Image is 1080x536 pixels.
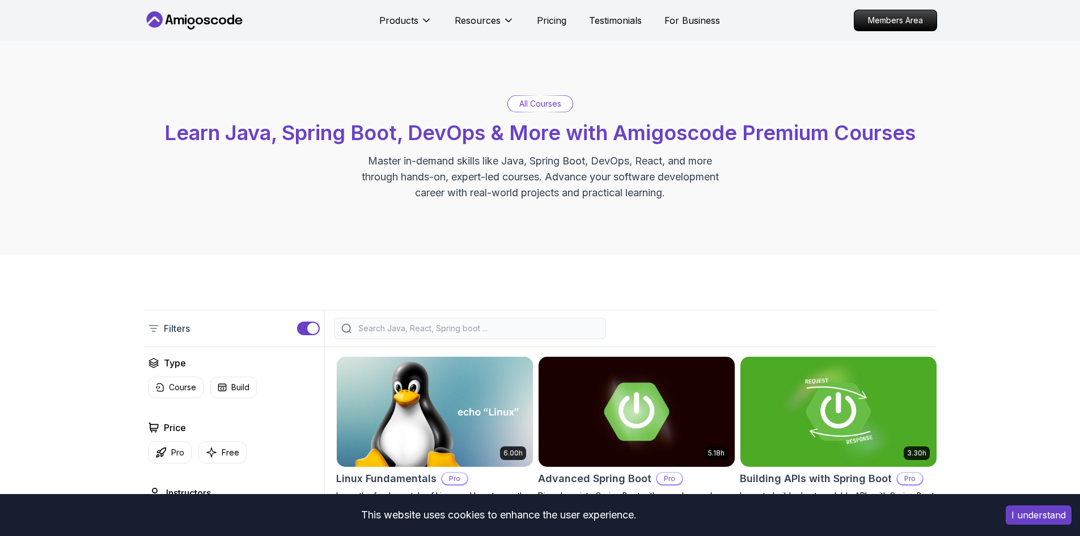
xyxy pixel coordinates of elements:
h2: Building APIs with Spring Boot [740,471,892,487]
h2: Instructors [166,486,211,500]
button: Accept cookies [1006,505,1071,525]
h2: Advanced Spring Boot [538,471,651,487]
p: Pro [657,473,682,484]
a: Linux Fundamentals card6.00hLinux FundamentalsProLearn the fundamentals of Linux and how to use t... [336,356,533,513]
button: Course [148,377,204,398]
button: Build [210,377,257,398]
button: Products [379,14,432,36]
h2: Price [164,421,186,434]
p: Learn the fundamentals of Linux and how to use the command line [336,490,533,513]
p: Free [222,447,239,458]
img: Advanced Spring Boot card [539,357,735,467]
p: 6.00h [503,449,523,458]
span: Learn Java, Spring Boot, DevOps & More with Amigoscode Premium Courses [164,120,916,145]
p: 5.18h [708,449,725,458]
input: Search Java, React, Spring boot ... [356,323,599,334]
h2: Type [164,356,186,370]
p: Dive deep into Spring Boot with our advanced course, designed to take your skills from intermedia... [538,490,735,524]
button: Resources [455,14,514,36]
p: Learn to build robust, scalable APIs with Spring Boot, mastering REST principles, JSON handling, ... [740,490,937,524]
p: Pro [897,473,922,484]
p: 3.30h [907,449,926,458]
p: Pro [442,473,467,484]
p: Build [231,382,249,393]
p: Pro [171,447,184,458]
a: Members Area [854,10,937,31]
img: Building APIs with Spring Boot card [740,357,937,467]
button: Pro [148,441,192,463]
a: For Business [664,14,720,27]
a: Advanced Spring Boot card5.18hAdvanced Spring BootProDive deep into Spring Boot with our advanced... [538,356,735,524]
h2: Linux Fundamentals [336,471,437,487]
a: Testimonials [589,14,642,27]
p: Resources [455,14,501,27]
p: Course [169,382,196,393]
a: Building APIs with Spring Boot card3.30hBuilding APIs with Spring BootProLearn to build robust, s... [740,356,937,524]
p: All Courses [519,98,561,109]
div: This website uses cookies to enhance the user experience. [9,503,989,527]
a: Pricing [537,14,566,27]
p: Filters [164,322,190,335]
button: Free [198,441,247,463]
p: Products [379,14,418,27]
img: Linux Fundamentals card [337,357,533,467]
p: Master in-demand skills like Java, Spring Boot, DevOps, React, and more through hands-on, expert-... [350,153,731,201]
